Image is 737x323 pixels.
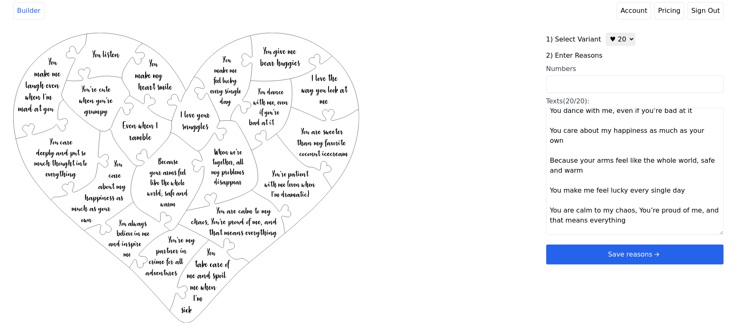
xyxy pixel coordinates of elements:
[207,247,216,258] text: You
[265,179,316,189] text: with me (even when
[546,245,724,264] button: Save reasonsarrow right short
[260,107,280,117] text: if you’re
[271,189,309,199] text: I’m dramatic)
[26,79,60,91] text: laugh even
[216,205,272,216] text: You are calm to my
[258,87,284,97] text: You dance
[85,192,124,203] text: happiness as
[190,281,216,293] text: me when
[181,304,192,316] text: sick
[49,56,58,68] text: You
[151,177,185,188] text: like the whole
[302,84,348,95] text: way you look at
[50,137,73,147] text: You care
[249,117,275,127] text: bad at it
[546,51,724,61] label: 2) Enter Reasons
[79,95,113,106] text: when you’re
[25,91,53,103] text: when I’m
[546,76,724,93] input: Numbers
[72,203,111,214] text: much as your
[150,167,186,177] text: your arms feel
[546,34,601,44] label: 1) Select Variant
[161,198,176,209] text: warm
[158,157,178,167] text: Because
[34,158,88,168] text: much thought into
[109,239,142,249] text: and inspire
[223,54,232,65] text: You
[214,177,242,187] text: disappear
[214,147,242,157] text: When we’re
[147,188,188,198] text: world, safe and
[212,157,244,167] text: together, all
[617,2,651,20] a: Account
[546,64,724,74] div: Numbers
[92,49,120,60] text: You listen
[546,108,724,235] textarea: Texts(20/20):
[18,103,54,114] text: mad at you
[182,120,209,132] text: snuggles
[114,158,123,169] text: You
[156,245,187,256] text: partner in
[654,2,684,20] a: Pricing
[98,181,126,192] text: about my
[34,68,61,79] text: make me
[272,169,309,179] text: You’re patient
[187,269,226,281] text: me and spoil
[297,137,346,148] text: than my favorite
[124,249,131,259] text: me
[119,218,147,228] text: You always
[209,227,277,238] text: that means everything
[688,2,724,20] button: Sign Out
[46,169,77,179] text: everything
[263,45,297,57] text: You give me
[214,65,237,75] text: make me
[180,109,210,120] text: I love your
[169,234,196,245] text: You’re my
[213,75,237,86] text: feel lucky
[13,2,44,20] a: Builder
[109,169,122,181] text: care
[652,250,662,259] svg: arrow right short
[212,167,245,177] text: my problems
[122,120,158,131] text: Even when I
[36,147,86,158] text: deeply and put so
[149,256,184,267] text: crime for all
[135,69,163,81] text: make my
[220,96,231,106] text: day
[546,96,724,106] div: Texts
[311,72,338,84] text: I love the
[129,131,152,143] text: ramble
[299,148,348,159] text: coconut icecream
[253,97,289,107] text: with me, even
[82,83,111,95] text: You’re cute
[117,229,150,239] text: believe in me
[563,97,589,105] span: (20/20):
[81,214,92,225] text: own
[320,95,328,107] text: me
[260,57,300,69] text: bear huggies
[301,126,343,137] text: You are sweeter
[84,105,108,117] text: grumpy
[146,267,178,278] text: adventures
[195,258,230,270] text: take care of
[210,86,241,96] text: every single
[193,292,203,304] text: I’m
[139,81,173,93] text: heart smile
[191,216,278,227] text: chaos, You’re proud of me, and
[149,58,158,69] text: You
